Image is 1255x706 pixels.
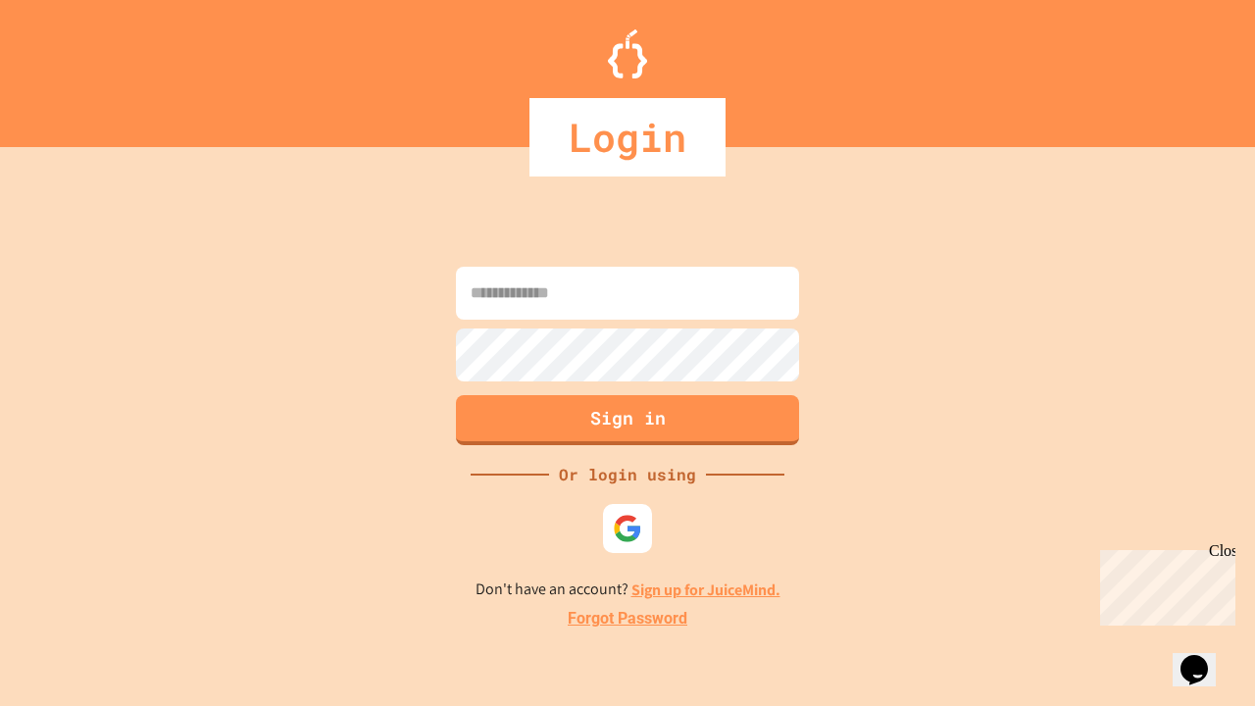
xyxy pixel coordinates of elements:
p: Don't have an account? [476,578,780,602]
button: Sign in [456,395,799,445]
img: Logo.svg [608,29,647,78]
div: Or login using [549,463,706,486]
img: google-icon.svg [613,514,642,543]
iframe: chat widget [1173,628,1235,686]
a: Forgot Password [568,607,687,630]
div: Chat with us now!Close [8,8,135,125]
iframe: chat widget [1092,542,1235,626]
div: Login [529,98,726,176]
a: Sign up for JuiceMind. [631,580,780,600]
